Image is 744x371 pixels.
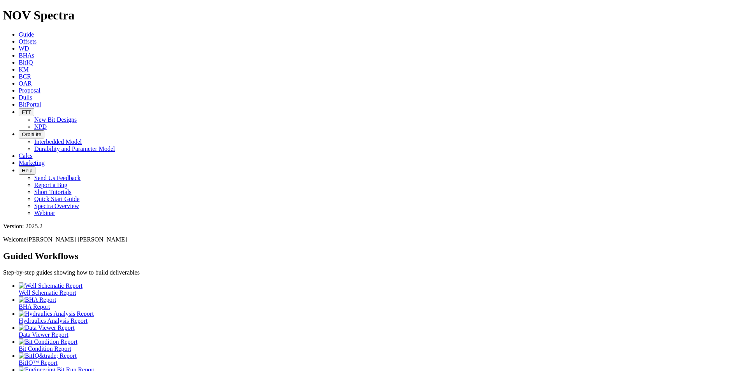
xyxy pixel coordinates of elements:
img: Hydraulics Analysis Report [19,310,94,317]
div: Version: 2025.2 [3,223,741,230]
a: Bit Condition Report Bit Condition Report [19,338,741,352]
p: Welcome [3,236,741,243]
a: OAR [19,80,32,87]
a: Interbedded Model [34,138,82,145]
span: BitIQ™ Report [19,359,58,366]
a: Short Tutorials [34,189,72,195]
img: BHA Report [19,296,56,303]
a: WD [19,45,29,52]
a: Durability and Parameter Model [34,145,115,152]
img: Data Viewer Report [19,324,75,331]
span: Hydraulics Analysis Report [19,317,88,324]
a: BitIQ&trade; Report BitIQ™ Report [19,352,741,366]
h2: Guided Workflows [3,251,741,261]
img: Bit Condition Report [19,338,77,345]
a: Well Schematic Report Well Schematic Report [19,282,741,296]
a: Quick Start Guide [34,196,79,202]
h1: NOV Spectra [3,8,741,23]
span: [PERSON_NAME] [PERSON_NAME] [26,236,127,243]
img: BitIQ&trade; Report [19,352,77,359]
a: Calcs [19,152,33,159]
button: OrbitLite [19,130,44,138]
p: Step-by-step guides showing how to build deliverables [3,269,741,276]
span: Bit Condition Report [19,345,71,352]
a: NPD [34,123,47,130]
a: BitPortal [19,101,41,108]
a: Send Us Feedback [34,175,81,181]
a: Dulls [19,94,32,101]
button: FTT [19,108,34,116]
a: KM [19,66,29,73]
a: Guide [19,31,34,38]
a: BCR [19,73,31,80]
span: Data Viewer Report [19,331,68,338]
a: Spectra Overview [34,203,79,209]
a: Offsets [19,38,37,45]
a: Data Viewer Report Data Viewer Report [19,324,741,338]
a: New Bit Designs [34,116,77,123]
a: BitIQ [19,59,33,66]
span: FTT [22,109,31,115]
a: Marketing [19,159,45,166]
a: Hydraulics Analysis Report Hydraulics Analysis Report [19,310,741,324]
a: BHAs [19,52,34,59]
a: Proposal [19,87,40,94]
span: OrbitLite [22,131,41,137]
span: Well Schematic Report [19,289,76,296]
a: Report a Bug [34,182,67,188]
a: BHA Report BHA Report [19,296,741,310]
a: Webinar [34,210,55,216]
span: Help [22,168,32,173]
span: BHA Report [19,303,50,310]
button: Help [19,166,35,175]
img: Well Schematic Report [19,282,82,289]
